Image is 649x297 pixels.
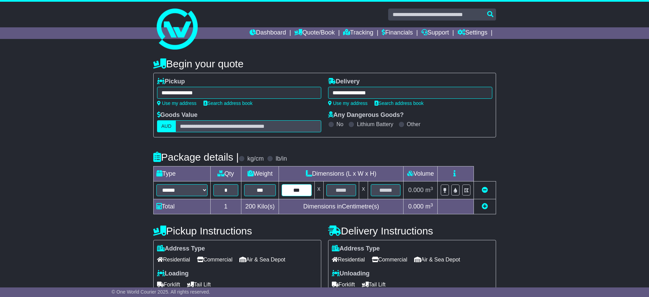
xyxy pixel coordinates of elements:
[187,279,211,290] span: Tail Lift
[425,187,433,193] span: m
[294,27,335,39] a: Quote/Book
[157,100,197,106] a: Use my address
[279,199,404,214] td: Dimensions in Centimetre(s)
[210,199,241,214] td: 1
[482,203,488,210] a: Add new item
[407,121,421,127] label: Other
[328,100,368,106] a: Use my address
[332,254,365,265] span: Residential
[359,181,368,199] td: x
[375,100,424,106] a: Search address book
[153,151,239,163] h4: Package details |
[408,187,424,193] span: 0.000
[314,181,323,199] td: x
[197,254,232,265] span: Commercial
[362,279,386,290] span: Tail Lift
[250,27,286,39] a: Dashboard
[153,199,210,214] td: Total
[157,279,180,290] span: Forklift
[245,203,256,210] span: 200
[203,100,253,106] a: Search address book
[328,111,404,119] label: Any Dangerous Goods?
[421,27,449,39] a: Support
[431,202,433,207] sup: 3
[343,27,373,39] a: Tracking
[357,121,393,127] label: Lithium Battery
[332,279,355,290] span: Forklift
[153,166,210,181] td: Type
[153,58,496,69] h4: Begin your quote
[153,225,321,237] h4: Pickup Instructions
[328,225,496,237] h4: Delivery Instructions
[431,186,433,191] sup: 3
[276,155,287,163] label: lb/in
[157,254,190,265] span: Residential
[210,166,241,181] td: Qty
[241,199,279,214] td: Kilo(s)
[332,270,370,278] label: Unloading
[482,187,488,193] a: Remove this item
[112,289,210,295] span: © One World Courier 2025. All rights reserved.
[157,270,189,278] label: Loading
[157,78,185,85] label: Pickup
[241,166,279,181] td: Weight
[157,245,205,253] label: Address Type
[414,254,460,265] span: Air & Sea Depot
[337,121,343,127] label: No
[457,27,488,39] a: Settings
[328,78,360,85] label: Delivery
[382,27,413,39] a: Financials
[157,111,198,119] label: Goods Value
[279,166,404,181] td: Dimensions (L x W x H)
[408,203,424,210] span: 0.000
[247,155,264,163] label: kg/cm
[332,245,380,253] label: Address Type
[372,254,407,265] span: Commercial
[157,120,176,132] label: AUD
[425,203,433,210] span: m
[239,254,285,265] span: Air & Sea Depot
[404,166,438,181] td: Volume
